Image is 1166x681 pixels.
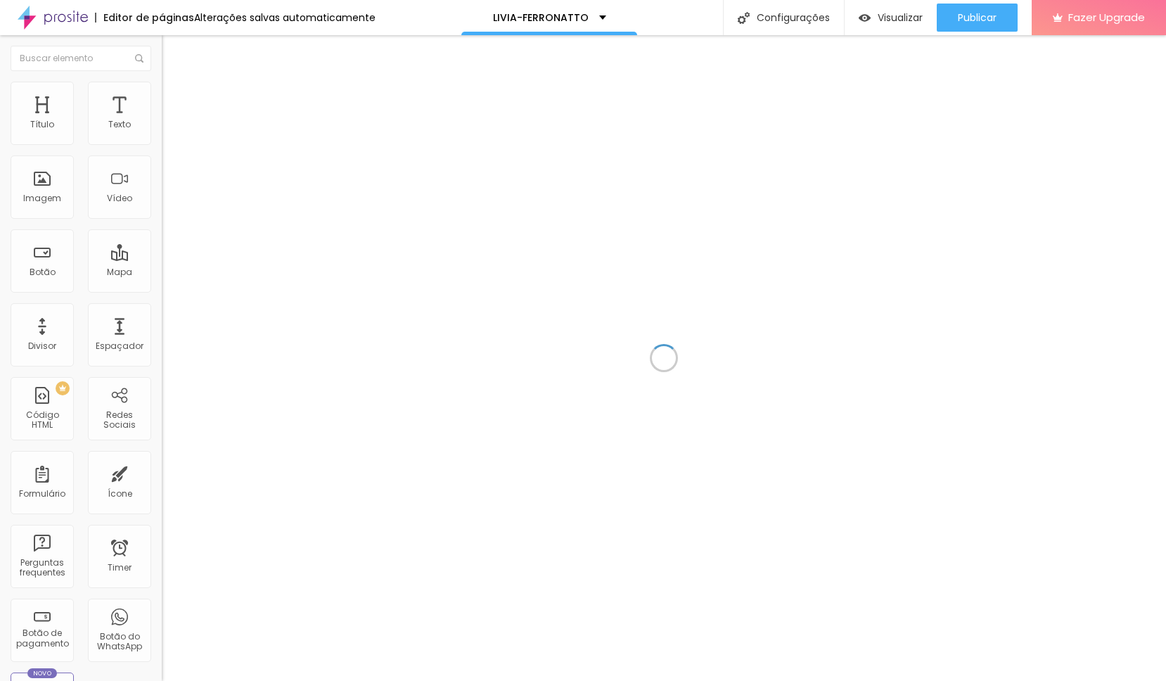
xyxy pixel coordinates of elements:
img: Icone [738,12,750,24]
div: Mapa [107,267,132,277]
div: Vídeo [107,193,132,203]
div: Imagem [23,193,61,203]
div: Alterações salvas automaticamente [194,13,376,23]
img: Icone [135,54,143,63]
div: Botão [30,267,56,277]
div: Editor de páginas [95,13,194,23]
div: Novo [27,668,58,678]
div: Ícone [108,489,132,499]
span: Fazer Upgrade [1068,11,1145,23]
div: Título [30,120,54,129]
div: Formulário [19,489,65,499]
div: Perguntas frequentes [14,558,70,578]
input: Buscar elemento [11,46,151,71]
button: Visualizar [845,4,937,32]
span: Publicar [958,12,997,23]
div: Botão de pagamento [14,628,70,649]
span: Visualizar [878,12,923,23]
div: Timer [108,563,132,573]
div: Código HTML [14,410,70,431]
div: Texto [108,120,131,129]
button: Publicar [937,4,1018,32]
img: view-1.svg [859,12,871,24]
div: Botão do WhatsApp [91,632,147,652]
div: Espaçador [96,341,143,351]
div: Divisor [28,341,56,351]
p: LIVIA-FERRONATTO [493,13,589,23]
div: Redes Sociais [91,410,147,431]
